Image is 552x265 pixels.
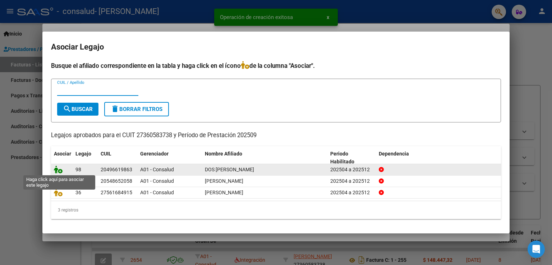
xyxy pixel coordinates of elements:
span: 68 [75,178,81,184]
span: PUCHETA KIARA JAZMIN [205,190,243,195]
span: CUIL [101,151,111,157]
h4: Busque el afiliado correspondiente en la tabla y haga click en el ícono de la columna "Asociar". [51,61,501,70]
button: Borrar Filtros [104,102,169,116]
div: Open Intercom Messenger [528,241,545,258]
div: 202504 a 202512 [330,189,373,197]
mat-icon: search [63,104,72,113]
p: Legajos aprobados para el CUIT 27360583738 y Período de Prestación 202509 [51,131,501,140]
span: 36 [75,190,81,195]
span: VALENZUELA MIQUEAS [205,178,243,184]
mat-icon: delete [111,104,119,113]
div: 202504 a 202512 [330,166,373,174]
span: A01 - Consalud [140,167,174,172]
span: A01 - Consalud [140,178,174,184]
span: Nombre Afiliado [205,151,242,157]
div: 20496619863 [101,166,132,174]
span: A01 - Consalud [140,190,174,195]
span: Asociar [54,151,71,157]
datatable-header-cell: Gerenciador [137,146,202,170]
h2: Asociar Legajo [51,40,501,54]
span: 98 [75,167,81,172]
span: Periodo Habilitado [330,151,354,165]
datatable-header-cell: Dependencia [376,146,501,170]
div: 3 registros [51,201,501,219]
div: 27561684915 [101,189,132,197]
span: Borrar Filtros [111,106,162,112]
datatable-header-cell: Nombre Afiliado [202,146,327,170]
span: DOS SANTOS LEONEL SEBASTIAN [205,167,254,172]
datatable-header-cell: Periodo Habilitado [327,146,376,170]
span: Legajo [75,151,91,157]
span: Gerenciador [140,151,169,157]
datatable-header-cell: CUIL [98,146,137,170]
datatable-header-cell: Asociar [51,146,73,170]
button: Buscar [57,103,98,116]
datatable-header-cell: Legajo [73,146,98,170]
div: 20548652058 [101,177,132,185]
span: Buscar [63,106,93,112]
div: 202504 a 202512 [330,177,373,185]
span: Dependencia [379,151,409,157]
